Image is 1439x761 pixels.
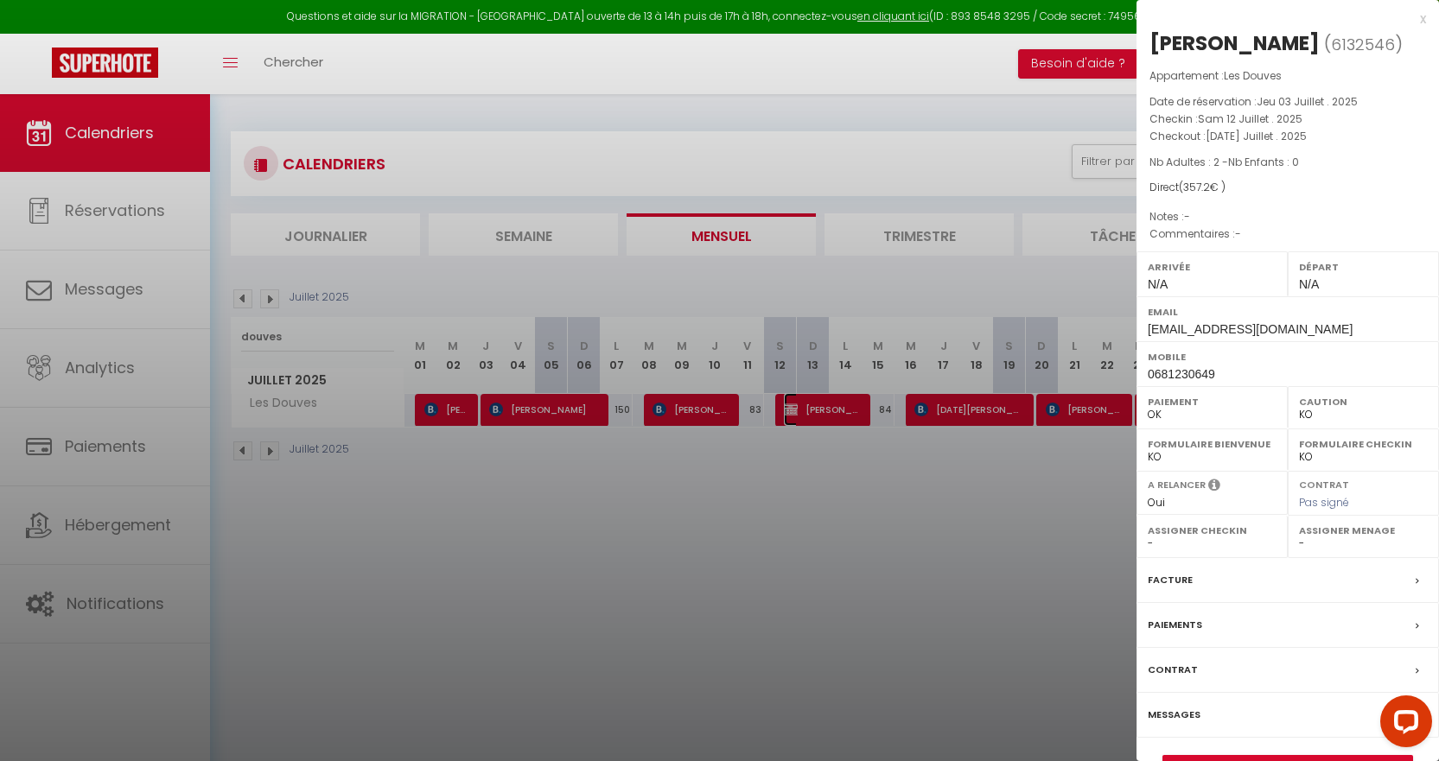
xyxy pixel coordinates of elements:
div: Direct [1149,180,1426,196]
label: Paiement [1148,393,1277,410]
label: Assigner Menage [1299,522,1428,539]
span: - [1184,209,1190,224]
label: Départ [1299,258,1428,276]
span: N/A [1299,277,1319,291]
p: Notes : [1149,208,1426,225]
label: Arrivée [1148,258,1277,276]
label: Facture [1148,571,1193,589]
p: Checkin : [1149,111,1426,128]
span: N/A [1148,277,1168,291]
label: Contrat [1148,661,1198,679]
label: Caution [1299,393,1428,410]
span: ( € ) [1179,180,1226,194]
span: ( ) [1324,32,1403,56]
span: 6132546 [1331,34,1395,55]
span: Nb Enfants : 0 [1228,155,1299,169]
span: Nb Adultes : 2 - [1149,155,1299,169]
label: Mobile [1148,348,1428,365]
span: 357.2 [1183,180,1210,194]
div: x [1137,9,1426,29]
span: Les Douves [1224,68,1282,83]
label: Contrat [1299,478,1349,489]
label: Assigner Checkin [1148,522,1277,539]
label: Formulaire Checkin [1299,435,1428,453]
label: Paiements [1148,616,1202,634]
span: Sam 12 Juillet . 2025 [1198,111,1302,126]
p: Appartement : [1149,67,1426,85]
span: [DATE] Juillet . 2025 [1206,129,1307,143]
p: Date de réservation : [1149,93,1426,111]
span: 0681230649 [1148,367,1215,381]
iframe: LiveChat chat widget [1366,688,1439,761]
div: [PERSON_NAME] [1149,29,1320,57]
label: Email [1148,303,1428,320]
span: Jeu 03 Juillet . 2025 [1257,94,1358,109]
label: A relancer [1148,478,1206,492]
span: Pas signé [1299,495,1349,510]
label: Messages [1148,706,1200,724]
p: Commentaires : [1149,225,1426,243]
span: - [1235,226,1241,241]
i: Sélectionner OUI si vous souhaiter envoyer les séquences de messages post-checkout [1208,478,1220,497]
label: Formulaire Bienvenue [1148,435,1277,453]
p: Checkout : [1149,128,1426,145]
span: [EMAIL_ADDRESS][DOMAIN_NAME] [1148,322,1353,336]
